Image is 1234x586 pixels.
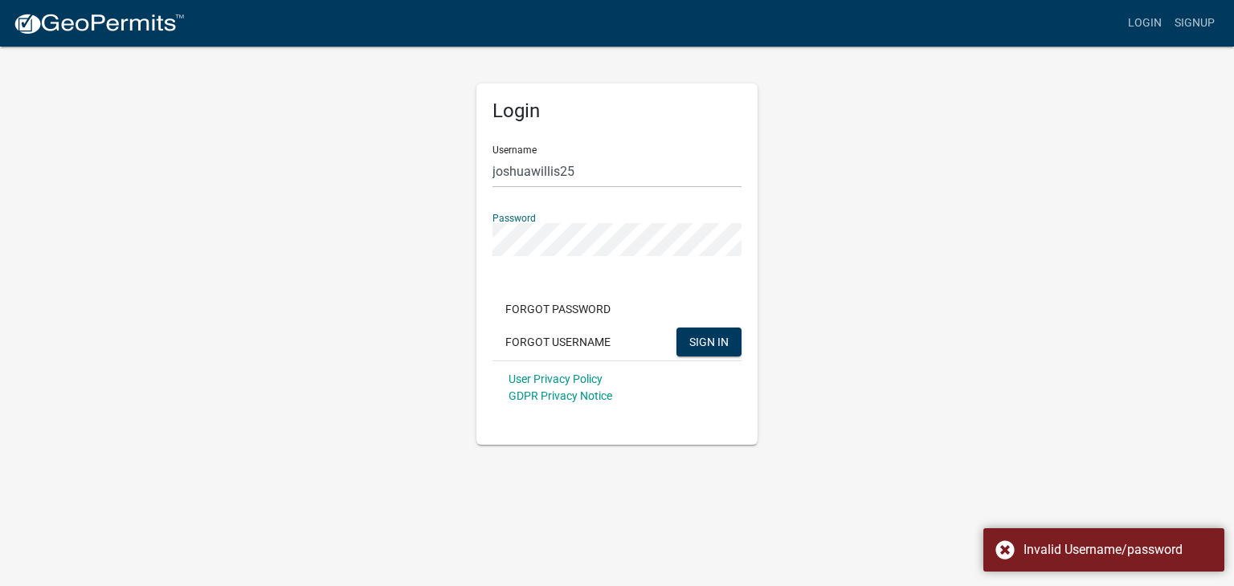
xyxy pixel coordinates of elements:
button: Forgot Password [492,295,623,324]
div: Invalid Username/password [1024,540,1212,560]
button: SIGN IN [676,328,742,356]
a: Login [1122,8,1168,39]
button: Forgot Username [492,328,623,356]
a: GDPR Privacy Notice [509,389,612,402]
span: SIGN IN [689,335,729,348]
a: User Privacy Policy [509,372,603,385]
a: Signup [1168,8,1221,39]
h5: Login [492,100,742,123]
